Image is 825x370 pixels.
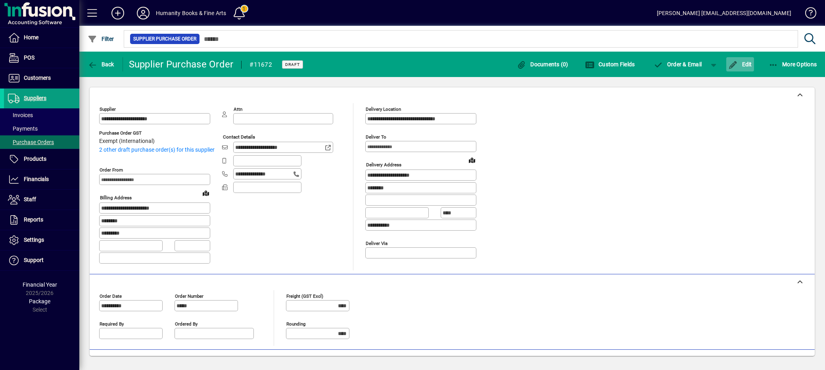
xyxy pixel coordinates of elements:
span: More Options [769,61,817,67]
span: Edit [728,61,752,67]
span: Custom Fields [585,61,635,67]
span: Invoices [8,112,33,118]
button: Filter [86,32,116,46]
mat-label: Order number [175,293,203,299]
mat-label: Deliver via [366,240,388,246]
span: Settings [24,237,44,243]
mat-label: Attn [234,106,242,112]
span: Financial Year [23,281,57,288]
span: Suppliers [24,95,46,101]
a: Home [4,28,79,48]
span: Supplier Purchase Order [133,35,196,43]
mat-label: Order date [100,293,122,299]
span: Purchase Orders [8,139,54,145]
span: Home [24,34,38,40]
mat-label: Supplier [100,106,116,112]
span: Package [29,298,50,304]
a: View on map [466,154,478,166]
span: Support [24,257,44,263]
button: Order & Email [649,57,706,71]
button: Documents (0) [515,57,570,71]
span: Draft [285,62,300,67]
a: View on map [200,187,212,199]
div: Humanity Books & Fine Arts [156,7,226,19]
div: 2 other draft purchase order(s) for this supplier [99,146,222,154]
button: Add [105,6,130,20]
a: Staff [4,190,79,210]
mat-label: Required by [100,321,124,326]
button: Back [86,57,116,71]
div: Supplier Purchase Order [129,58,234,71]
a: Financials [4,170,79,189]
span: Financials [24,176,49,182]
mat-label: Freight (GST excl) [286,293,323,299]
span: Order & Email [653,61,702,67]
span: Back [88,61,114,67]
span: Payments [8,125,38,132]
a: Invoices [4,108,79,122]
span: Products [24,156,46,162]
span: Exempt (International) [99,138,155,145]
button: Edit [726,57,754,71]
a: Purchase Orders [4,135,79,149]
button: Custom Fields [583,57,637,71]
mat-label: Ordered by [175,321,198,326]
a: Reports [4,210,79,230]
span: POS [24,54,35,61]
div: [PERSON_NAME] [EMAIL_ADDRESS][DOMAIN_NAME] [657,7,791,19]
span: Staff [24,196,36,202]
app-page-header-button: Back [79,57,123,71]
mat-label: Deliver To [366,134,386,140]
a: Support [4,251,79,270]
mat-label: Order from [100,167,123,173]
mat-label: Rounding [286,321,305,326]
span: Documents (0) [517,61,568,67]
a: Knowledge Base [799,2,815,27]
button: Profile [130,6,156,20]
span: Filter [88,36,114,42]
span: Customers [24,75,51,81]
a: Products [4,149,79,169]
a: Customers [4,68,79,88]
div: #11672 [249,58,272,71]
mat-label: Delivery Location [366,106,401,112]
a: Settings [4,230,79,250]
a: Payments [4,122,79,135]
span: Purchase Order GST [99,131,155,136]
button: More Options [767,57,819,71]
a: POS [4,48,79,68]
span: Reports [24,216,43,223]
